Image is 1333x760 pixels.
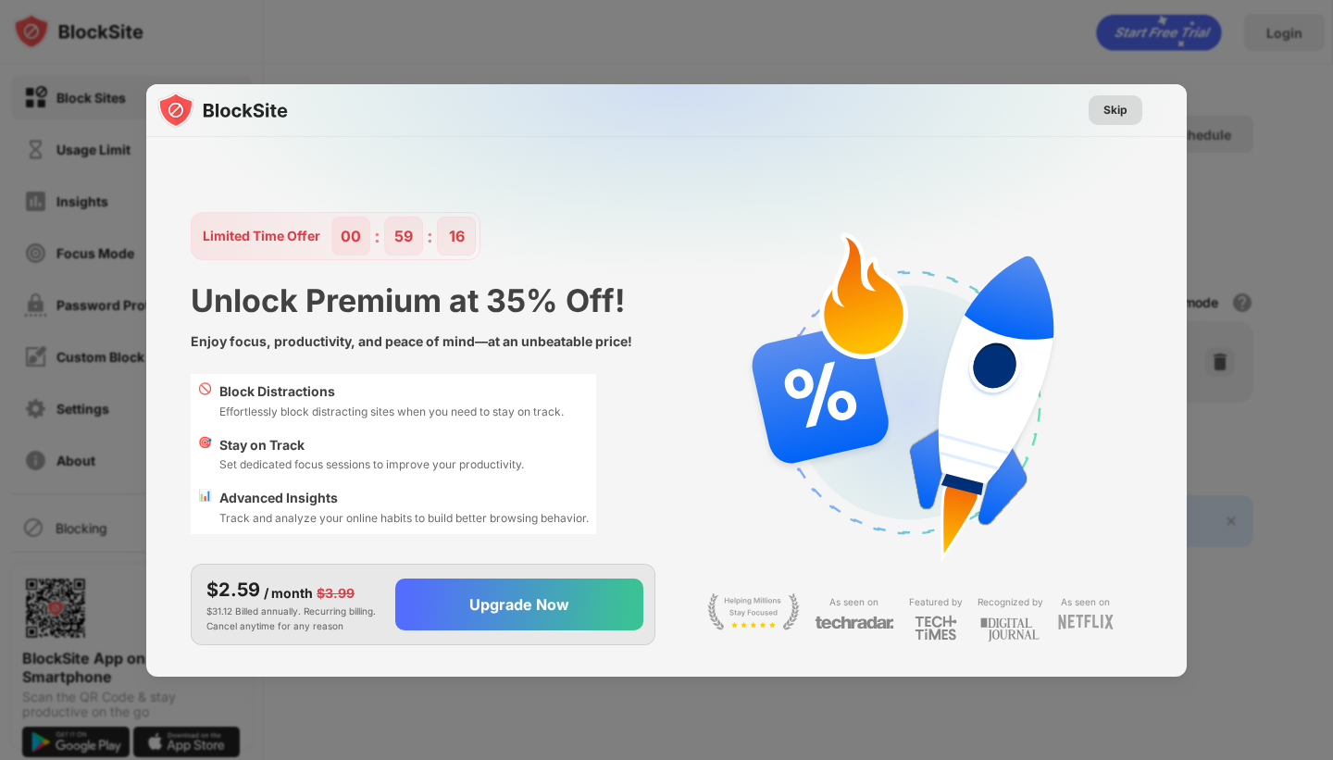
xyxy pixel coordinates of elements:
[219,455,524,473] div: Set dedicated focus sessions to improve your productivity.
[980,615,1040,645] img: light-digital-journal.svg
[978,593,1043,611] div: Recognized by
[206,576,260,604] div: $2.59
[157,84,1198,451] img: gradient.svg
[219,509,589,527] div: Track and analyze your online habits to build better browsing behavior.
[829,593,878,611] div: As seen on
[909,593,963,611] div: Featured by
[198,488,212,527] div: 📊
[206,576,380,633] div: $31.12 Billed annually. Recurring billing. Cancel anytime for any reason
[1061,593,1110,611] div: As seen on
[198,435,212,474] div: 🎯
[1058,615,1114,629] img: light-netflix.svg
[915,615,957,641] img: light-techtimes.svg
[469,595,569,614] div: Upgrade Now
[219,488,589,508] div: Advanced Insights
[815,615,894,630] img: light-techradar.svg
[707,593,800,630] img: light-stay-focus.svg
[264,583,313,604] div: / month
[1103,101,1127,119] div: Skip
[317,583,355,604] div: $3.99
